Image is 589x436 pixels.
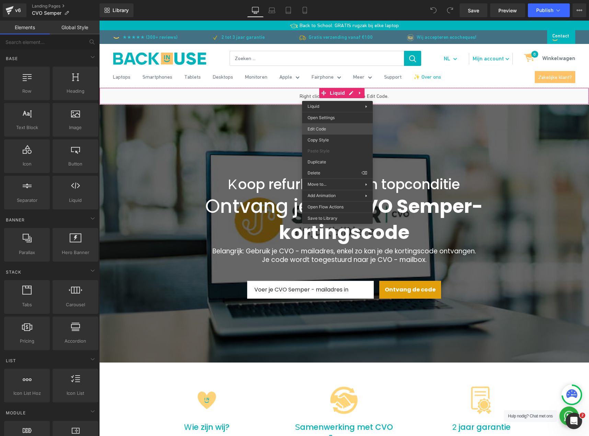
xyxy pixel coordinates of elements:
[32,10,61,16] span: CVO Semper
[264,3,280,17] a: Laptop
[308,148,367,154] span: Paste Style
[6,249,48,256] span: Parallax
[5,357,17,364] span: List
[55,197,96,204] span: Liquid
[212,51,242,61] a: Fairphone
[181,402,308,423] h4: Samenwerking met CVO Semper
[368,366,396,393] img: Cook without limit
[468,7,479,14] span: Save
[14,14,21,21] img: Assortiment van refurbished laptops, desktops en tablets beschikbaar bij Back in Use, gericht op ...
[113,12,165,21] a: 2 tot 3 jaar garantie
[425,33,434,41] img: Technisch team van Back in Use die zorgvuldig IT-apparatuur test en reviseert voor hergebruik
[308,12,377,21] a: Wij accepteren ecocheques!
[32,3,100,9] a: Landing Pages
[98,366,117,393] img: Who are we?
[200,2,300,8] span: Back to School: GRATIS rugzak bij elke laptop
[308,104,319,109] span: Liquid
[308,159,367,165] span: Duplicate
[308,14,315,21] img: Overzicht van de webshop van Back in Use, waar een breed scala aan hoogwaardige refurbished IT-ap...
[55,249,96,256] span: Hero Banner
[200,12,274,21] a: Gratis verzending vanaf €100
[14,12,78,21] a: ★★★★★ (300+ reviews)
[427,3,440,17] button: Undo
[319,402,446,412] h4: 2 jaar garantie
[432,30,439,37] span: 0
[43,51,73,61] a: Smartphones
[79,227,412,243] p: Belangrijk: Gebruik je CVO - mailadres, enkel zo kan je de kortingscode ontvangen. Je code wordt ...
[114,51,134,61] a: Desktops
[566,413,582,429] iframe: Intercom live chat
[536,8,553,13] span: Publish
[280,3,297,17] a: Tablet
[5,410,26,416] span: Module
[100,3,134,17] a: New Library
[322,51,342,61] span: Over ons
[443,3,457,17] button: Redo
[113,7,129,13] span: Library
[314,51,342,61] a: ✨Over ons
[148,260,275,278] input: Voer je CVO Semper - mailadres in
[6,124,48,131] span: Text Block
[229,67,247,78] span: Liquid
[3,3,26,17] a: v6
[409,393,453,398] span: Hulp nodig? Chat met ons
[200,14,207,21] img: evreden klant met een betrouwbaar en goed functionerend apparaat van Back in Use.
[317,14,377,19] span: Wij accepteren ecocheques!
[231,366,258,393] img: Learn from the best
[308,215,367,221] span: Save to Library
[580,413,585,418] span: 2
[256,67,265,78] a: Expand / Collapse
[85,51,102,61] a: Tablets
[308,193,365,199] span: Add Animation
[55,88,96,95] span: Heading
[490,3,525,17] a: Preview
[211,172,373,199] strong: 10% CVO Semper
[6,301,48,308] span: Tabs
[79,155,412,173] h1: koop refurbished IT in topconditie
[14,6,22,15] div: v6
[6,390,48,397] span: Icon List Hoz
[5,55,19,62] span: Base
[308,170,361,176] span: Delete
[6,337,48,345] span: Pricing
[50,21,100,34] a: Global Style
[308,126,367,132] span: Edit Code
[180,51,200,61] a: Apple
[146,51,168,61] a: Monitoren
[106,172,384,225] span: Ontvang je
[439,50,473,62] a: Zakelijke klant?
[448,10,476,23] button: Logo van Back in Use, jouw betrouwbare bron voor hoogwaardige refurbished IT-apparatuur zoals lap...
[345,33,358,43] button: Nl
[122,14,165,19] span: 2 tot 3 jaar garantie
[55,301,96,308] span: Carousel
[280,260,342,278] button: Ontvang de code
[308,181,365,187] span: Move to...
[453,16,459,22] img: Logo van Back in Use, jouw betrouwbare bron voor hoogwaardige refurbished IT-apparatuur zoals lap...
[426,33,476,43] a: Technisch team van Back in Use die zorgvuldig IT-apparatuur test en reviseert voor hergebruik 0 W...
[44,402,171,412] h4: Wie zijn wij?
[6,160,48,168] span: Icon
[453,11,470,22] a: Contact
[308,204,367,210] span: Open Flow Actions
[528,3,570,17] button: Publish
[285,51,302,61] a: Support
[190,1,199,10] img: Assortiment van refurbished laptops, desktops en tablets beschikbaar bij Back in Use, gericht op ...
[314,51,321,61] span: ✨
[55,337,96,345] span: Accordion
[573,3,586,17] button: More
[209,14,274,19] span: Gratis verzending vanaf €100
[14,51,31,61] a: Laptops
[6,197,48,204] span: Separator
[305,30,322,45] button: Verzenden
[247,3,264,17] a: Desktop
[308,137,367,143] span: Copy Style
[23,14,78,19] span: ★★★★★ (300+ reviews)
[373,33,410,43] a: Mijn account
[113,14,119,21] img: Duurzame IT-oplossingen aangeboden door Back in Use, met een focus op hergebruik en kwaliteit.
[254,51,273,61] a: Meer
[308,115,367,121] span: Open Settings
[55,124,96,131] span: Image
[6,88,48,95] span: Row
[55,160,96,168] span: Button
[55,390,96,397] span: Icon List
